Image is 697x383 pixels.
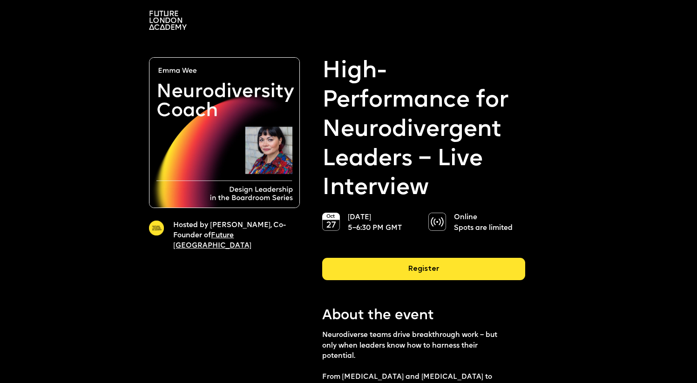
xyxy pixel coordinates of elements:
img: A yellow circle with Future London Academy logo [149,221,164,235]
a: Future [GEOGRAPHIC_DATA] [173,232,251,249]
div: Register [322,258,526,280]
a: Register [322,258,526,288]
p: About the event [322,306,526,326]
img: A logo saying in 3 lines: Future London Academy [149,11,187,30]
p: [DATE] 5–6:30 PM GMT [348,213,412,234]
p: Hosted by [PERSON_NAME], Co-Founder of [173,221,287,252]
strong: High-Performance for Neurodivergent Leaders – Live Interview [322,57,526,203]
p: Online Spots are limited [454,213,518,234]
